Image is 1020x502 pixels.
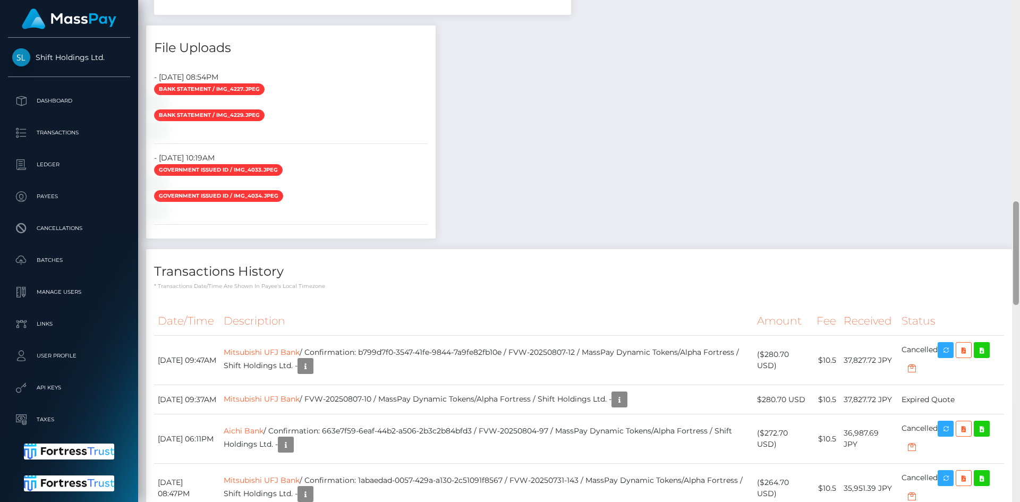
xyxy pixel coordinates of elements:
[12,284,126,300] p: Manage Users
[24,444,115,460] img: Fortress Trust
[220,307,753,336] th: Description
[898,385,1004,414] td: Expired Quote
[154,282,1004,290] p: * Transactions date/time are shown in payee's local timezone
[24,475,115,491] img: Fortress Trust
[840,385,898,414] td: 37,827.72 JPY
[12,48,30,66] img: Shift Holdings Ltd.
[8,343,130,369] a: User Profile
[146,72,436,83] div: - [DATE] 08:54PM
[154,262,1004,281] h4: Transactions History
[146,152,436,164] div: - [DATE] 10:19AM
[813,307,840,336] th: Fee
[813,336,840,385] td: $10.5
[753,307,813,336] th: Amount
[154,83,265,95] span: Bank Statement / IMG_4227.jpeg
[8,120,130,146] a: Transactions
[753,336,813,385] td: ($280.70 USD)
[224,347,300,357] a: Mitsubishi UFJ Bank
[840,336,898,385] td: 37,827.72 JPY
[8,215,130,242] a: Cancellations
[840,307,898,336] th: Received
[898,336,1004,385] td: Cancelled
[8,406,130,433] a: Taxes
[898,307,1004,336] th: Status
[813,414,840,464] td: $10.5
[840,414,898,464] td: 36,987.69 JPY
[154,206,163,215] img: 56008c74-8ef9-4b65-97fe-7ecfa40ad4b2
[224,475,300,485] a: Mitsubishi UFJ Bank
[224,426,263,436] a: Aichi Bank
[898,414,1004,464] td: Cancelled
[154,99,163,108] img: 7cd0593e-7a55-432a-86d5-6c460f6706db
[154,385,220,414] td: [DATE] 09:37AM
[8,311,130,337] a: Links
[8,375,130,401] a: API Keys
[12,125,126,141] p: Transactions
[813,385,840,414] td: $10.5
[12,380,126,396] p: API Keys
[154,190,283,202] span: Government issued ID / IMG_4034.jpeg
[12,316,126,332] p: Links
[22,8,116,29] img: MassPay Logo
[154,336,220,385] td: [DATE] 09:47AM
[12,157,126,173] p: Ledger
[12,412,126,428] p: Taxes
[154,414,220,464] td: [DATE] 06:11PM
[224,394,300,404] a: Mitsubishi UFJ Bank
[154,39,428,57] h4: File Uploads
[12,252,126,268] p: Batches
[8,247,130,274] a: Batches
[154,307,220,336] th: Date/Time
[753,385,813,414] td: $280.70 USD
[12,93,126,109] p: Dashboard
[8,151,130,178] a: Ledger
[220,336,753,385] td: / Confirmation: b799d7f0-3547-41fe-9844-7a9fe82fb10e / FVW-20250807-12 / MassPay Dynamic Tokens/A...
[154,109,265,121] span: Bank Statement / IMG_4229.jpeg
[12,348,126,364] p: User Profile
[12,220,126,236] p: Cancellations
[753,414,813,464] td: ($272.70 USD)
[154,125,163,134] img: ce59f2b4-f2a4-4699-a0a8-806ed545ec12
[8,53,130,62] span: Shift Holdings Ltd.
[8,183,130,210] a: Payees
[154,164,283,176] span: Government issued ID / IMG_4033.jpeg
[8,279,130,305] a: Manage Users
[154,180,163,189] img: bc20b9af-23ea-4665-bf00-f71b39089d7b
[220,385,753,414] td: / FVW-20250807-10 / MassPay Dynamic Tokens/Alpha Fortress / Shift Holdings Ltd. -
[220,414,753,464] td: / Confirmation: 663e7f59-6eaf-44b2-a506-2b3c2b84bfd3 / FVW-20250804-97 / MassPay Dynamic Tokens/A...
[8,88,130,114] a: Dashboard
[12,189,126,205] p: Payees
